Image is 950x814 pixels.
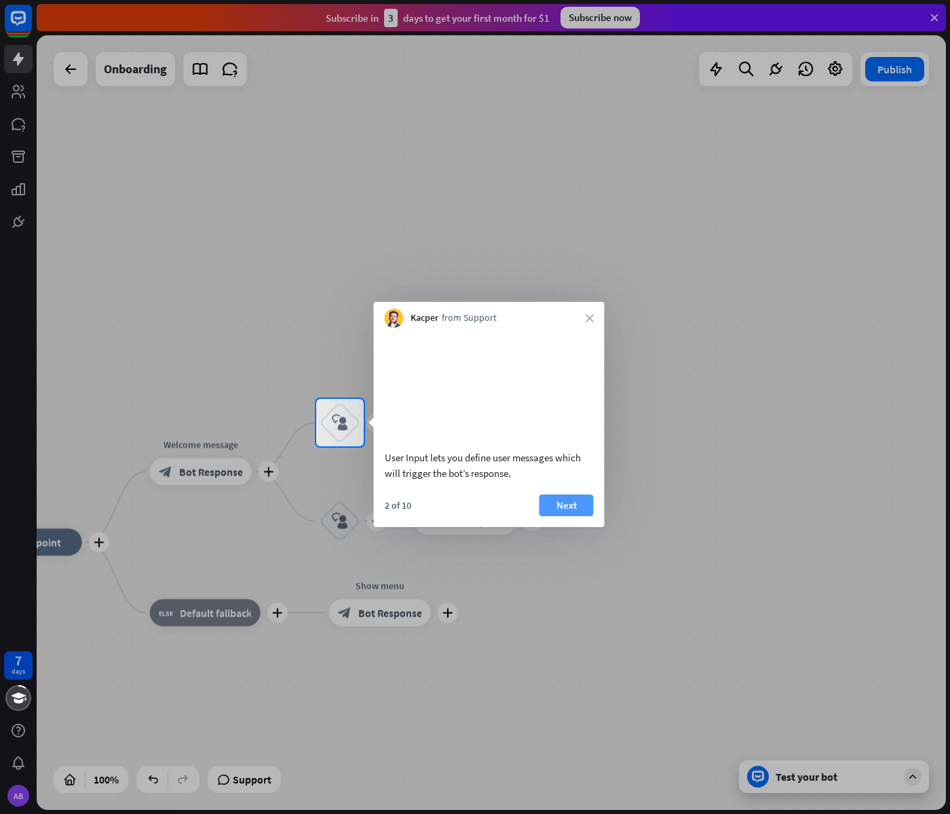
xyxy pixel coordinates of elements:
[411,311,438,325] span: Kacper
[442,311,497,325] span: from Support
[539,495,594,516] button: Next
[385,450,594,481] div: User Input lets you define user messages which will trigger the bot’s response.
[385,499,411,511] div: 2 of 10
[586,314,594,322] i: close
[332,414,348,431] i: block_user_input
[11,5,52,46] button: Open LiveChat chat widget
